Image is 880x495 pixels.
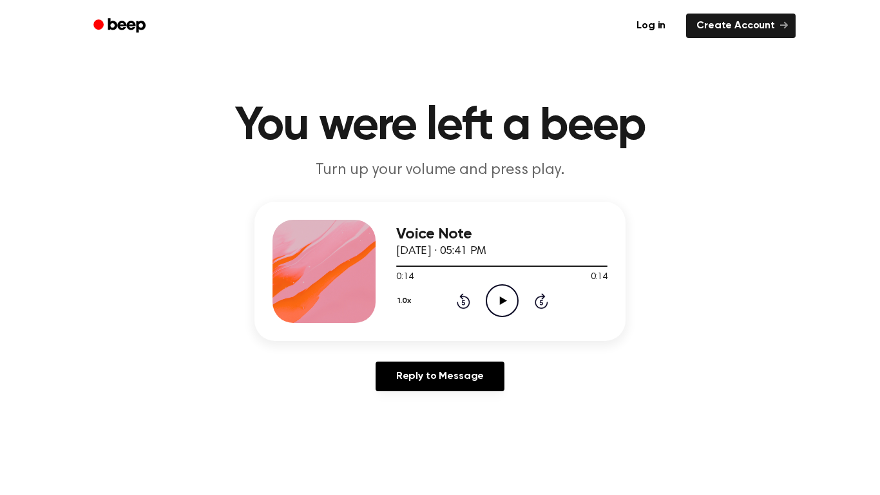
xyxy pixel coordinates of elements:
span: 0:14 [591,271,607,284]
button: 1.0x [396,290,416,312]
span: [DATE] · 05:41 PM [396,246,486,257]
h1: You were left a beep [110,103,770,150]
span: 0:14 [396,271,413,284]
a: Log in [624,11,678,41]
h3: Voice Note [396,226,607,243]
p: Turn up your volume and press play. [193,160,687,181]
a: Reply to Message [376,362,504,391]
a: Beep [84,14,157,39]
a: Create Account [686,14,796,38]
